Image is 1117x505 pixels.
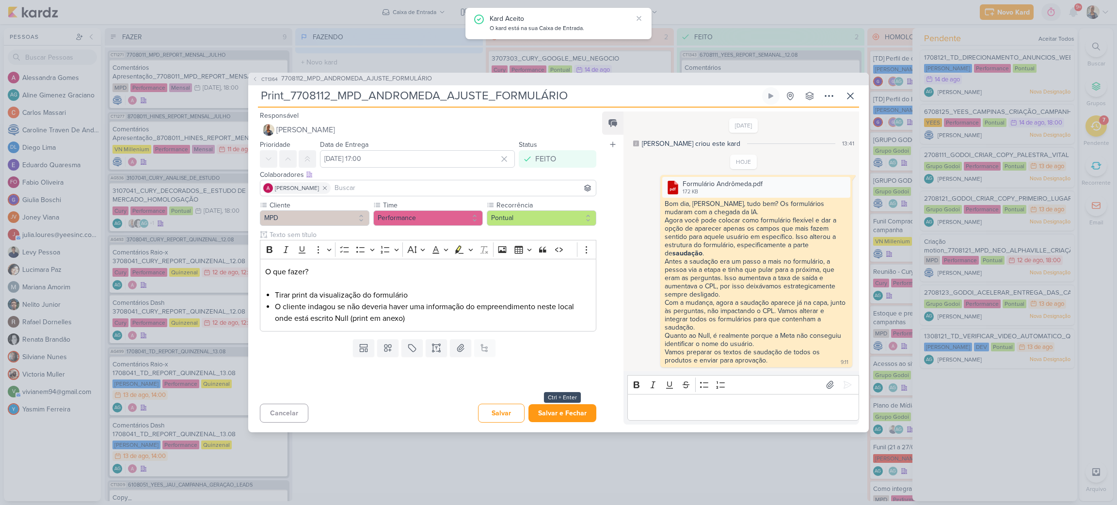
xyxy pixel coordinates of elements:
[263,183,273,193] img: Alessandra Gomes
[627,394,859,421] div: Editor editing area: main
[642,139,740,149] div: [PERSON_NAME] criou este kard
[665,216,848,257] div: Agora você pode colocar como formulário flexível e dar a opção de aparecer apenas os campos que m...
[258,87,760,105] input: Kard Sem Título
[275,289,591,301] li: Tirar print da visualização do formulário
[265,266,591,278] p: O que fazer?
[665,348,822,364] div: Vamos preparar os textos de saudação de todos os produtos e enviar para aprovação.
[665,331,848,348] div: Quanto ao Null, é realmente porque a Meta não conseguiu identificar o nome do usuário.
[382,200,483,210] label: Time
[260,404,308,423] button: Cancelar
[373,210,483,226] button: Performance
[276,124,335,136] span: [PERSON_NAME]
[478,404,525,423] button: Salvar
[260,111,299,120] label: Responsável
[260,210,369,226] button: MPD
[519,141,537,149] label: Status
[842,139,854,148] div: 13:41
[260,76,279,83] span: CT1364
[487,210,596,226] button: Pontual
[268,230,596,240] input: Texto sem título
[260,240,596,259] div: Editor toolbar
[672,249,702,257] strong: saudação
[269,200,369,210] label: Cliente
[260,259,596,332] div: Editor editing area: main
[275,184,319,192] span: [PERSON_NAME]
[683,179,763,189] div: Formulário Andrômeda.pdf
[841,359,848,366] div: 9:11
[665,200,848,216] div: Bom dia, [PERSON_NAME], tudo bem? Os formulários mudaram com a chegada da IA.
[320,141,368,149] label: Data de Entrega
[275,301,591,324] li: O cliente indagou se não deveria haver uma informação do empreendimento neste local onde está esc...
[519,150,596,168] button: FEITO
[683,188,763,196] div: 172 KB
[320,150,515,168] input: Select a date
[528,404,596,422] button: Salvar e Fechar
[665,299,848,331] div: Com a mudança, agora a saudação aparece já na capa, junto às perguntas, não impactando o CPL. Vam...
[260,170,596,180] div: Colaboradores
[490,14,632,24] div: Kard Aceito
[263,124,274,136] img: Iara Santos
[495,200,596,210] label: Recorrência
[260,141,290,149] label: Prioridade
[333,182,594,194] input: Buscar
[544,392,581,403] div: Ctrl + Enter
[767,92,775,100] div: Ligar relógio
[252,74,432,84] button: CT1364 7708112_MPD_ANDROMEDA_AJUSTE_FORMULÁRIO
[535,153,556,165] div: FEITO
[662,177,850,198] div: Formulário Andrômeda.pdf
[490,24,632,33] div: O kard está na sua Caixa de Entrada.
[627,375,859,394] div: Editor toolbar
[260,121,596,139] button: [PERSON_NAME]
[665,257,848,299] div: Antes a saudação era um passo a mais no formulário, a pessoa via a etapa e tinha que pular para a...
[281,74,432,84] span: 7708112_MPD_ANDROMEDA_AJUSTE_FORMULÁRIO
